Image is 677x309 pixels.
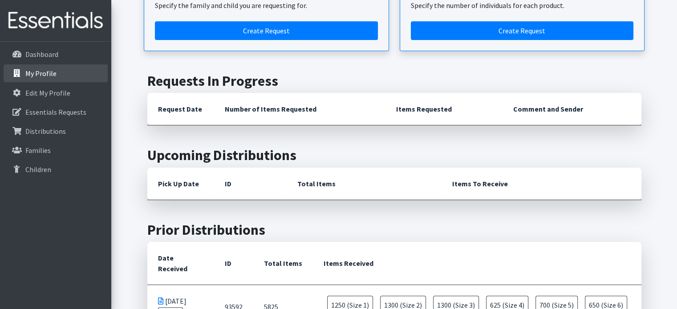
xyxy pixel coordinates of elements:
th: Items Received [313,242,641,285]
h2: Upcoming Distributions [147,147,641,164]
a: Create a request by number of individuals [411,21,634,40]
a: Dashboard [4,45,108,63]
h2: Requests In Progress [147,72,641,89]
h2: Prior Distributions [147,221,641,238]
th: Comment and Sender [503,93,641,125]
a: My Profile [4,64,108,82]
a: Edit My Profile [4,84,108,102]
p: My Profile [25,69,57,78]
p: Dashboard [25,50,58,59]
p: Edit My Profile [25,88,70,97]
th: Request Date [147,93,214,125]
p: Families [25,146,51,155]
a: Distributions [4,122,108,140]
th: Pick Up Date [147,168,214,200]
th: Items To Receive [442,168,641,200]
a: Create a request for a child or family [155,21,378,40]
a: Children [4,161,108,178]
p: Children [25,165,51,174]
th: Date Received [147,242,214,285]
p: Distributions [25,127,66,136]
th: Number of Items Requested [214,93,386,125]
th: Total Items [253,242,313,285]
p: Essentials Requests [25,108,86,116]
th: ID [214,168,287,200]
img: HumanEssentials [4,6,108,36]
th: Items Requested [385,93,503,125]
th: Total Items [287,168,442,200]
th: ID [214,242,253,285]
a: Essentials Requests [4,103,108,121]
a: Families [4,141,108,159]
